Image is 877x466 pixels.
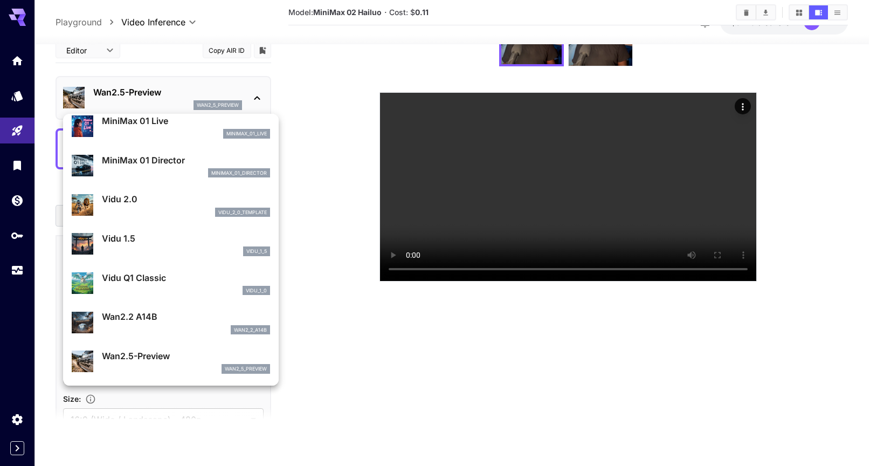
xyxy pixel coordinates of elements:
div: Vidu Q1 Classicvidu_1_0 [72,267,270,300]
p: Vidu Q1 Classic [102,271,270,284]
p: minimax_01_live [226,130,267,138]
div: MiniMax 01 Liveminimax_01_live [72,110,270,143]
p: MiniMax 01 Director [102,154,270,167]
p: vidu_1_0 [246,287,267,294]
div: MiniMax 01 Directorminimax_01_director [72,149,270,182]
div: Vidu 2.0vidu_2_0_template [72,188,270,221]
p: wan2_5_preview [225,365,267,373]
div: Vidu 1.5vidu_1_5 [72,228,270,261]
p: Vidu 2.0 [102,193,270,205]
p: Wan2.5-Preview [102,349,270,362]
p: Vidu 1.5 [102,232,270,245]
div: Wan2.5-Previewwan2_5_preview [72,345,270,378]
p: vidu_1_5 [246,248,267,255]
div: Wan2.2 A14Bwan2_2_a14b [72,306,270,339]
p: vidu_2_0_template [218,209,267,216]
p: MiniMax 01 Live [102,114,270,127]
p: minimax_01_director [211,169,267,177]
p: wan2_2_a14b [234,326,267,334]
p: Wan2.2 A14B [102,310,270,323]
